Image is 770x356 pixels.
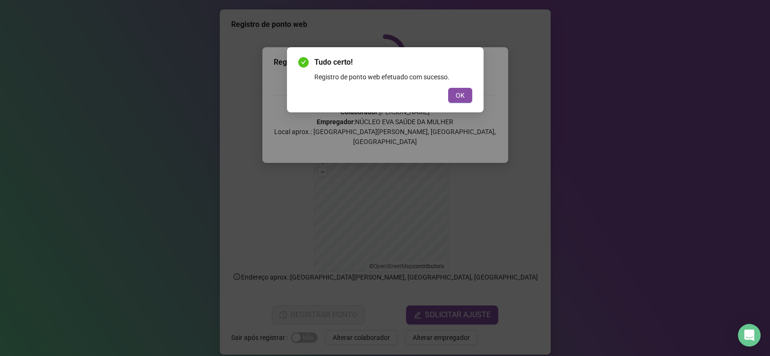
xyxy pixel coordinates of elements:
[298,57,309,68] span: check-circle
[314,72,472,82] div: Registro de ponto web efetuado com sucesso.
[738,324,761,347] div: Open Intercom Messenger
[448,88,472,103] button: OK
[456,90,465,101] span: OK
[314,57,472,68] span: Tudo certo!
